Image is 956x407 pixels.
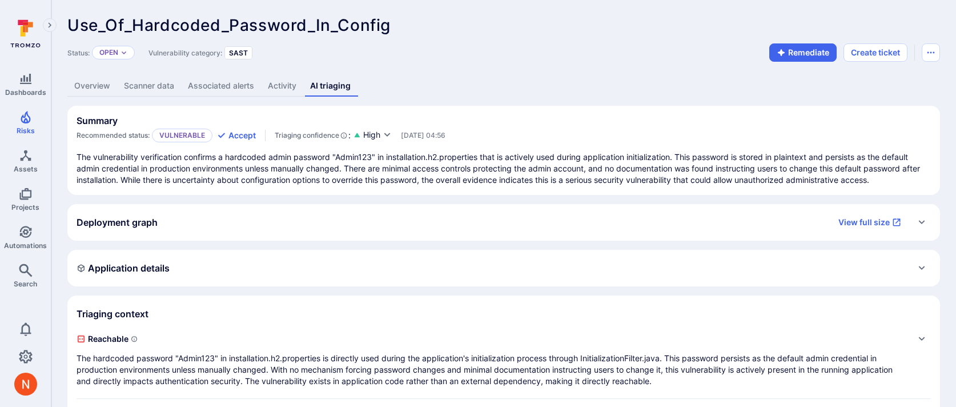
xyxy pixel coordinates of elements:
div: Vulnerability tabs [67,75,940,97]
div: Neeren Patki [14,373,37,396]
span: Use_Of_Hardcoded_Password_In_Config [67,15,391,35]
span: Vulnerability category: [148,49,222,57]
p: Vulnerable [152,129,212,142]
span: Reachable [77,330,908,348]
button: Remediate [769,43,837,62]
h2: Triaging context [77,308,148,320]
button: Expand navigation menu [43,18,57,32]
a: AI triaging [303,75,358,97]
img: ACg8ocIprwjrgDQnDsNSk9Ghn5p5-B8DpAKWoJ5Gi9syOE4K59tr4Q=s96-c [14,373,37,396]
span: Risks [17,126,35,135]
p: The hardcoded password "Admin123" in installation.h2.properties is directly used during the appli... [77,353,908,387]
button: Expand dropdown [120,49,127,56]
span: Recommended status: [77,131,150,139]
span: Automations [4,241,47,250]
span: Triaging confidence [275,130,339,141]
button: High [363,129,392,141]
span: Assets [14,165,38,173]
div: Expand [67,250,940,286]
span: Dashboards [5,88,46,97]
span: High [363,129,380,141]
div: Expand [77,330,931,387]
div: : [275,130,351,141]
button: Accept [217,130,256,141]
button: Options menu [922,43,940,62]
a: Activity [261,75,303,97]
span: Only visible to Tromzo users [401,131,445,139]
a: View full size [832,213,908,232]
a: Overview [67,75,117,97]
span: Projects [11,203,39,212]
p: The vulnerability verification confirms a hardcoded admin password "Admin123" in installation.h2.... [77,151,931,186]
h2: Summary [77,115,118,126]
h2: Application details [77,262,170,274]
button: Open [99,48,118,57]
i: Expand navigation menu [46,21,54,30]
span: Status: [67,49,90,57]
h2: Deployment graph [77,217,158,228]
a: Associated alerts [181,75,261,97]
button: Create ticket [843,43,907,62]
div: SAST [224,46,252,59]
svg: AI Triaging Agent self-evaluates the confidence behind recommended status based on the depth and ... [340,130,347,141]
svg: Indicates if a vulnerability code, component, function or a library can actually be reached or in... [131,336,138,342]
span: Search [14,280,37,288]
div: Expand [67,204,940,241]
a: Scanner data [117,75,181,97]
